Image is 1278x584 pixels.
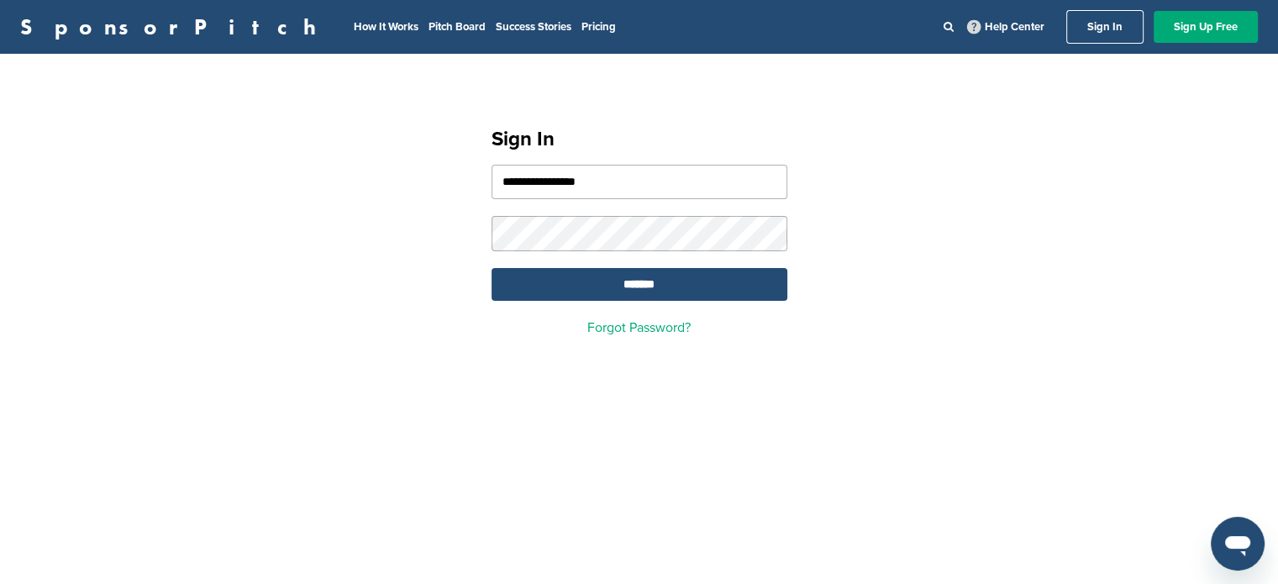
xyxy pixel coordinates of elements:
a: How It Works [354,20,418,34]
a: Sign Up Free [1154,11,1258,43]
a: SponsorPitch [20,16,327,38]
a: Pitch Board [429,20,486,34]
a: Help Center [964,17,1048,37]
a: Pricing [581,20,616,34]
iframe: Button to launch messaging window [1211,517,1265,571]
a: Forgot Password? [587,319,691,336]
a: Sign In [1066,10,1144,44]
h1: Sign In [492,124,787,155]
a: Success Stories [496,20,571,34]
